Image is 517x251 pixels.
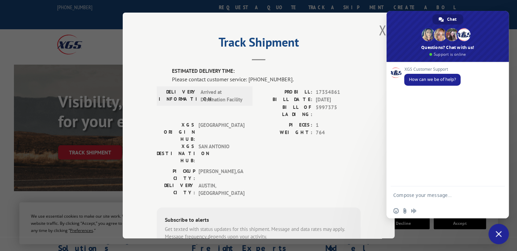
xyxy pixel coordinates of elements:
label: XGS ORIGIN HUB: [157,121,195,143]
span: Send a file [402,208,408,214]
a: Close chat [488,224,509,244]
span: 1 [316,121,361,129]
div: Please contact customer service: [PHONE_NUMBER]. [172,75,361,83]
label: PIECES: [259,121,312,129]
div: Get texted with status updates for this shipment. Message and data rates may apply. Message frequ... [165,225,352,240]
label: BILL OF LADING: [259,103,312,118]
label: PICKUP CITY: [157,167,195,182]
span: [GEOGRAPHIC_DATA] [199,121,244,143]
span: 764 [316,129,361,137]
a: Chat [432,14,463,24]
button: Close modal [379,21,386,39]
span: [DATE] [316,96,361,104]
span: 5997375 [316,103,361,118]
label: ESTIMATED DELIVERY TIME: [172,67,361,75]
label: BILL DATE: [259,96,312,104]
label: WEIGHT: [259,129,312,137]
span: SAN ANTONIO [199,143,244,164]
h2: Track Shipment [157,37,361,50]
span: [PERSON_NAME] , GA [199,167,244,182]
span: Arrived at Destination Facility [201,88,246,103]
textarea: Compose your message... [393,186,488,203]
span: Insert an emoji [393,208,399,214]
label: DELIVERY CITY: [157,182,195,197]
span: How can we be of help? [409,77,456,82]
span: Audio message [411,208,416,214]
span: AUSTIN , [GEOGRAPHIC_DATA] [199,182,244,197]
label: DELIVERY INFORMATION: [159,88,197,103]
div: Subscribe to alerts [165,215,352,225]
label: XGS DESTINATION HUB: [157,143,195,164]
span: 17354861 [316,88,361,96]
span: XGS Customer Support [404,67,461,72]
span: Chat [447,14,456,24]
label: PROBILL: [259,88,312,96]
